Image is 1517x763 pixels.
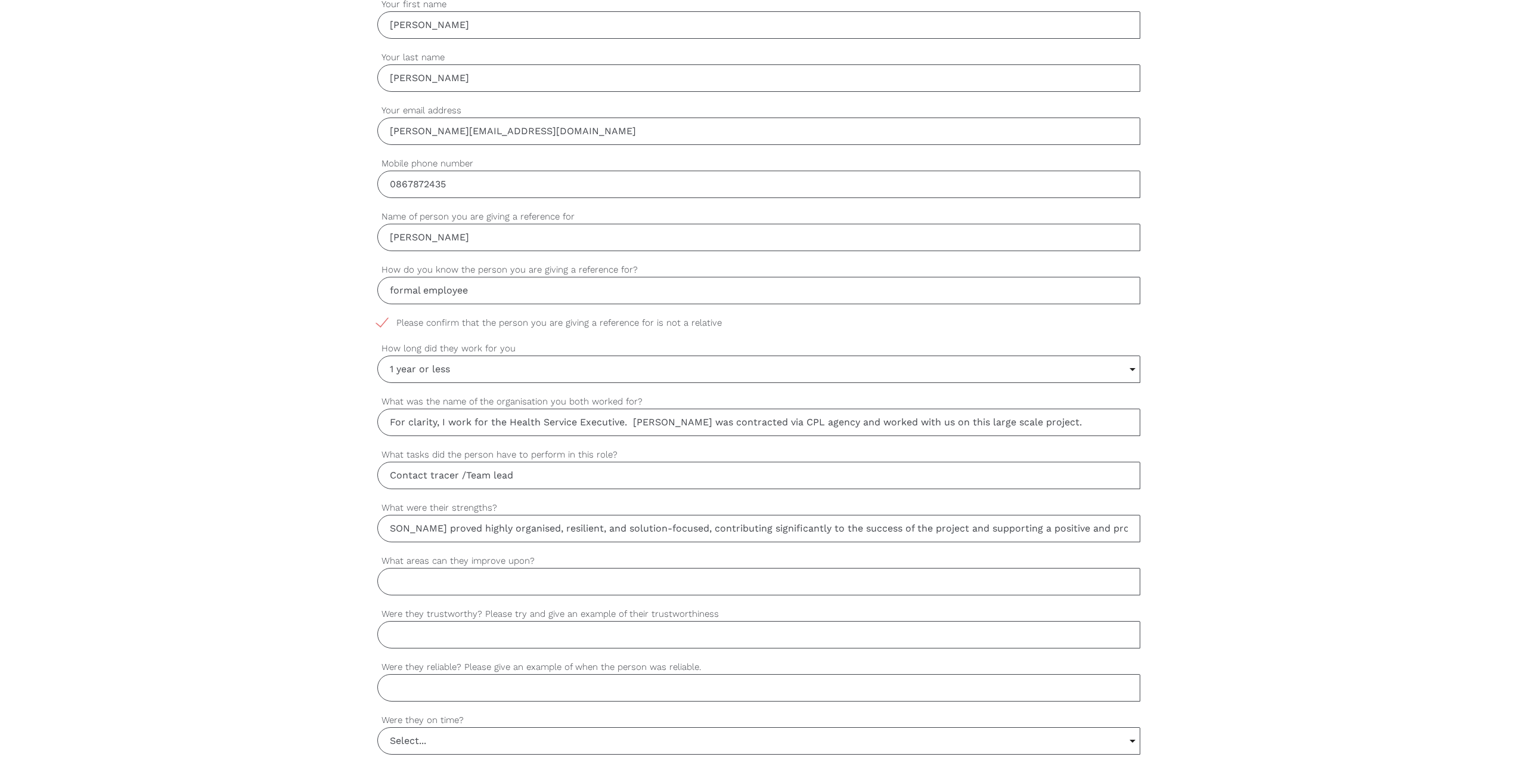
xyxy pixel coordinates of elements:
label: Were they on time? [377,713,1140,727]
label: Were they reliable? Please give an example of when the person was reliable. [377,660,1140,674]
label: How long did they work for you [377,342,1140,356]
label: What were their strengths? [377,501,1140,515]
label: Your last name [377,51,1140,64]
label: Were they trustworthy? Please try and give an example of their trustworthiness [377,607,1140,621]
label: What areas can they improve upon? [377,554,1140,568]
label: Your email address [377,104,1140,118]
label: What was the name of the organisation you both worked for? [377,395,1140,409]
label: What tasks did the person have to perform in this role? [377,448,1140,462]
label: Mobile phone number [377,157,1140,171]
label: Name of person you are giving a reference for [377,210,1140,224]
label: How do you know the person you are giving a reference for? [377,263,1140,277]
span: Please confirm that the person you are giving a reference for is not a relative [377,316,744,330]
